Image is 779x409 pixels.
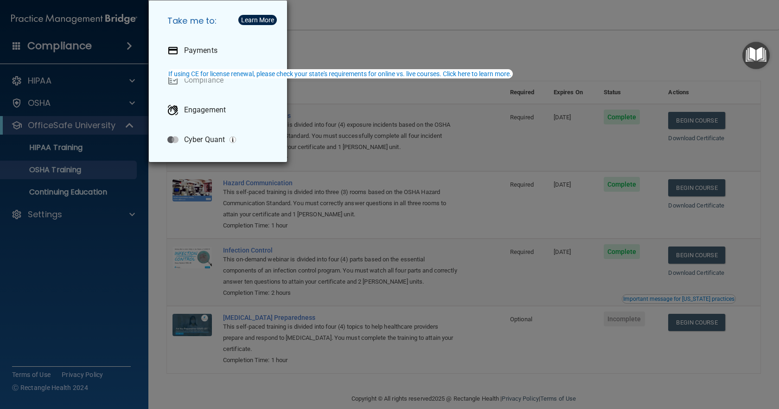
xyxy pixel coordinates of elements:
[184,46,217,55] p: Payments
[168,71,511,77] div: If using CE for license renewal, please check your state's requirements for online vs. live cours...
[184,135,225,144] p: Cyber Quant
[742,42,770,69] button: Open Resource Center
[160,8,280,34] h5: Take me to:
[184,105,226,115] p: Engagement
[160,127,280,153] a: Cyber Quant
[160,97,280,123] a: Engagement
[160,38,280,64] a: Payments
[238,15,277,25] button: Learn More
[167,69,513,78] button: If using CE for license renewal, please check your state's requirements for online vs. live cours...
[241,17,274,23] div: Learn More
[160,67,280,93] a: Compliance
